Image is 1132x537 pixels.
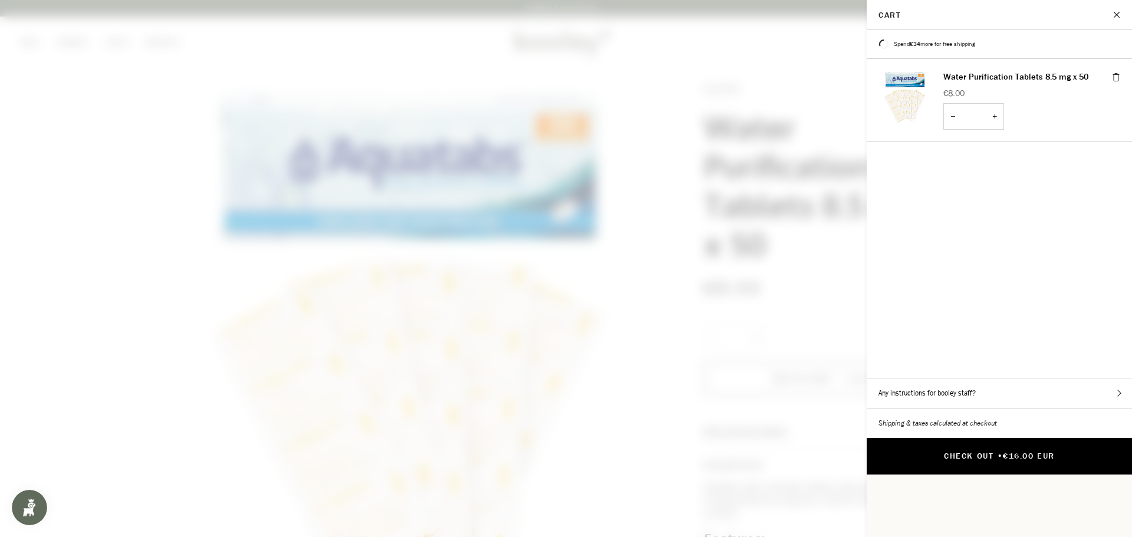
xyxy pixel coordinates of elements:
a: Water Purification Tablets 8.5 mg x 50 [878,71,932,130]
p: €8.00 [943,87,1120,100]
button: + [985,103,1004,130]
a: Water Purification Tablets 8.5 mg x 50 [943,71,1088,83]
button: Check Out •€16.00 EUR [867,438,1132,475]
span: €34 [910,39,920,48]
span: Spend more for free shipping [894,40,975,48]
span: €16.00 EUR [1003,450,1054,462]
iframe: Button to open loyalty program pop-up [12,490,47,525]
img: Water Purification Tablets 8.5 mg x 50 [878,71,932,124]
button: − [943,103,962,130]
em: Shipping & taxes calculated at checkout [878,418,997,428]
iframe: PayPal-paypal [874,494,1125,526]
button: Any instructions for booley staff? [867,378,1132,408]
